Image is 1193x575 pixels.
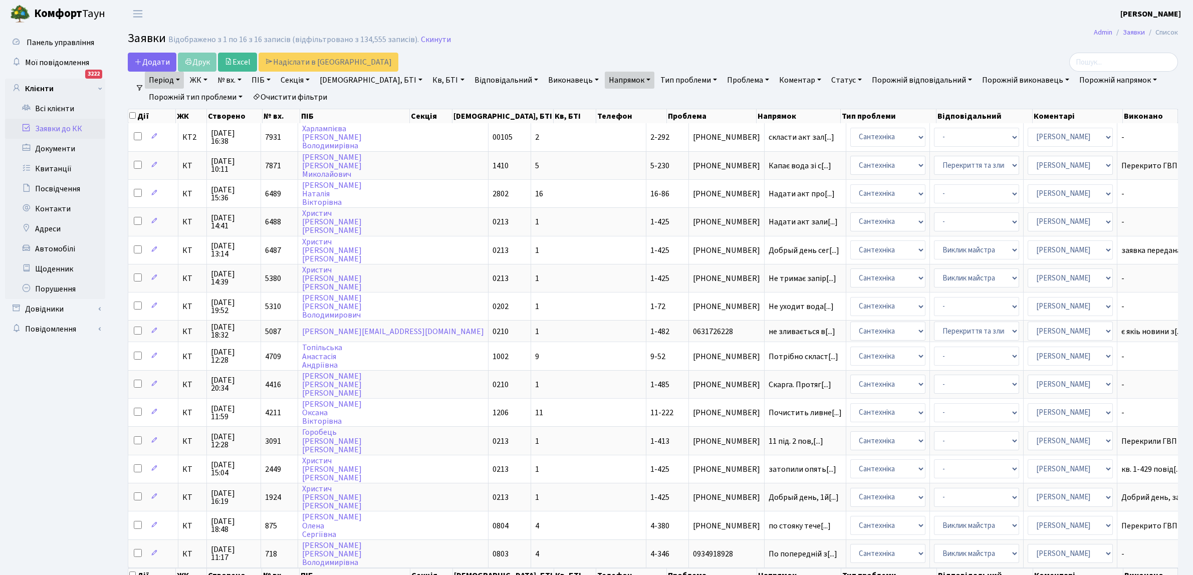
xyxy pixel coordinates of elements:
[693,465,760,473] span: [PHONE_NUMBER]
[211,214,257,230] span: [DATE] 14:41
[493,216,509,227] span: 0213
[5,99,105,119] a: Всі клієнти
[693,328,760,336] span: 0631726228
[596,109,667,123] th: Телефон
[769,245,839,256] span: Добрый день сег[...]
[265,351,281,362] span: 4709
[693,493,760,501] span: [PHONE_NUMBER]
[1121,464,1183,475] span: кв. 1-429 повід[...]
[34,6,82,22] b: Комфорт
[182,190,202,198] span: КТ
[302,326,484,337] a: [PERSON_NAME][EMAIL_ADDRESS][DOMAIN_NAME]
[5,199,105,219] a: Контакти
[5,219,105,239] a: Адреси
[650,379,669,390] span: 1-485
[1123,109,1178,123] th: Виконано
[265,132,281,143] span: 7931
[316,72,426,89] a: [DEMOGRAPHIC_DATA], БТІ
[769,188,835,199] span: Надати акт про[...]
[650,548,669,559] span: 4-346
[827,72,866,89] a: Статус
[211,489,257,505] span: [DATE] 16:19
[693,353,760,361] span: [PHONE_NUMBER]
[302,399,362,427] a: [PERSON_NAME]ОксанаВікторівна
[265,273,281,284] span: 5380
[263,109,300,123] th: № вх.
[769,548,837,559] span: По попередній з[...]
[265,326,281,337] span: 5087
[493,548,509,559] span: 0803
[535,188,543,199] span: 16
[775,72,825,89] a: Коментар
[535,351,539,362] span: 9
[936,109,1033,123] th: Відповідальний
[723,72,773,89] a: Проблема
[182,493,202,501] span: КТ
[769,379,831,390] span: Скарга. Протяг[...]
[182,303,202,311] span: КТ
[769,492,839,503] span: Добрый день, 1й[...]
[769,326,835,337] span: не зливається в[...]
[693,437,760,445] span: [PHONE_NUMBER]
[693,550,760,558] span: 0934918928
[182,274,202,282] span: КТ
[650,245,669,256] span: 1-425
[211,323,257,339] span: [DATE] 18:32
[650,216,669,227] span: 1-425
[5,279,105,299] a: Порушення
[5,299,105,319] a: Довідники
[182,218,202,226] span: КТ
[211,433,257,449] span: [DATE] 12:28
[211,405,257,421] span: [DATE] 11:59
[493,326,509,337] span: 0210
[302,236,362,264] a: Христич[PERSON_NAME][PERSON_NAME]
[650,188,669,199] span: 16-86
[211,348,257,364] span: [DATE] 12:28
[693,522,760,530] span: [PHONE_NUMBER]
[693,303,760,311] span: [PHONE_NUMBER]
[535,326,539,337] span: 1
[182,409,202,417] span: КТ
[211,299,257,315] span: [DATE] 19:52
[868,72,976,89] a: Порожній відповідальний
[650,273,669,284] span: 1-425
[769,273,836,284] span: Не тримає запір[...]
[1121,436,1193,447] span: Перекрили ГВП п[...]
[265,407,281,418] span: 4211
[470,72,542,89] a: Відповідальний
[300,109,410,123] th: ПІБ
[182,522,202,530] span: КТ
[265,216,281,227] span: 6488
[1033,109,1123,123] th: Коментарі
[128,30,166,47] span: Заявки
[667,109,757,123] th: Проблема
[493,492,509,503] span: 0213
[302,152,362,180] a: [PERSON_NAME][PERSON_NAME]Миколайович
[493,188,509,199] span: 2802
[650,436,669,447] span: 1-413
[650,160,669,171] span: 5-230
[650,520,669,531] span: 4-380
[85,70,102,79] div: 3222
[34,6,105,23] span: Таун
[182,328,202,336] span: КТ
[5,239,105,259] a: Автомобілі
[218,53,257,72] a: Excel
[769,160,831,171] span: Капає вода зі с[...]
[211,545,257,561] span: [DATE] 11:17
[693,133,760,141] span: [PHONE_NUMBER]
[302,371,362,399] a: [PERSON_NAME][PERSON_NAME][PERSON_NAME]
[213,72,246,89] a: № вх.
[182,162,202,170] span: КТ
[1121,245,1191,256] span: заявка передана[...]
[265,492,281,503] span: 1924
[128,53,176,72] a: Додати
[1069,53,1178,72] input: Пошук...
[176,109,207,123] th: ЖК
[265,379,281,390] span: 4416
[1094,27,1112,38] a: Admin
[211,242,257,258] span: [DATE] 13:14
[302,483,362,511] a: Христич[PERSON_NAME][PERSON_NAME]
[211,129,257,145] span: [DATE] 16:38
[650,407,673,418] span: 11-222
